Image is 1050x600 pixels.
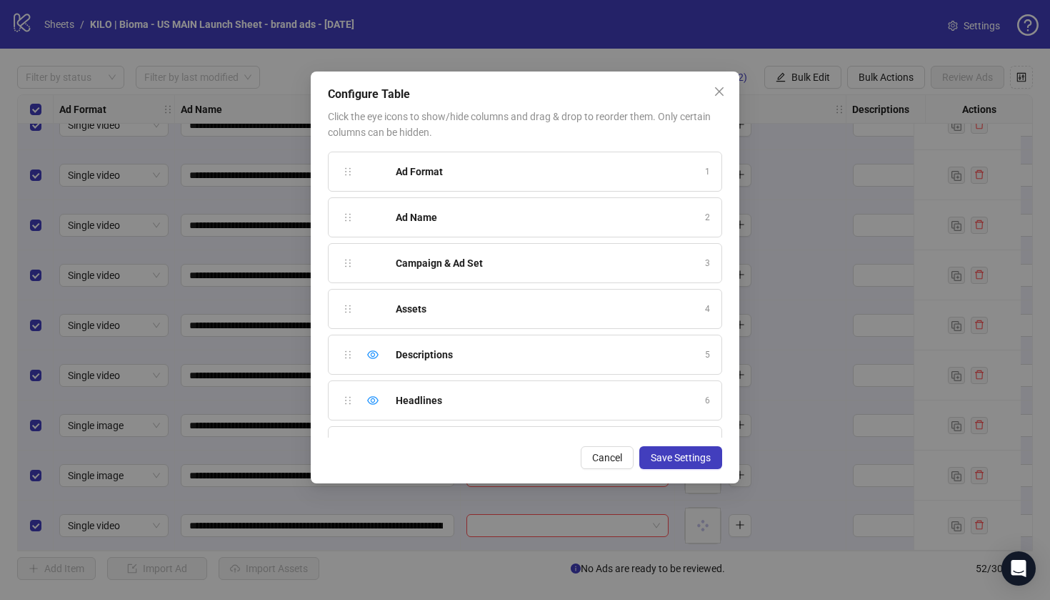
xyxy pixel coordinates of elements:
[343,167,353,177] span: holder
[396,257,483,269] strong: Campaign & Ad Set
[705,394,710,408] span: 6
[367,349,379,360] span: eye
[343,212,353,222] span: holder
[396,166,443,177] strong: Ad Format
[364,392,381,409] div: Hide column
[396,349,453,360] strong: Descriptions
[367,395,379,406] span: eye
[581,446,634,469] button: Cancel
[328,86,722,103] div: Configure Table
[708,80,731,103] button: Close
[639,446,722,469] button: Save Settings
[328,111,711,138] span: Click the eye icons to show/hide columns and drag & drop to reorder them. Only certain columns ca...
[592,452,622,463] span: Cancel
[343,350,353,360] span: holder
[343,258,353,268] span: holder
[1001,551,1036,586] div: Open Intercom Messenger
[705,257,710,270] span: 3
[705,211,710,225] span: 2
[396,303,426,315] strong: Assets
[705,348,710,362] span: 5
[651,452,711,463] span: Save Settings
[343,304,353,314] span: holder
[714,86,725,97] span: close
[705,303,710,316] span: 4
[396,395,442,406] strong: Headlines
[343,395,353,405] span: holder
[705,165,710,179] span: 1
[364,346,381,363] div: Hide column
[396,212,437,223] strong: Ad Name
